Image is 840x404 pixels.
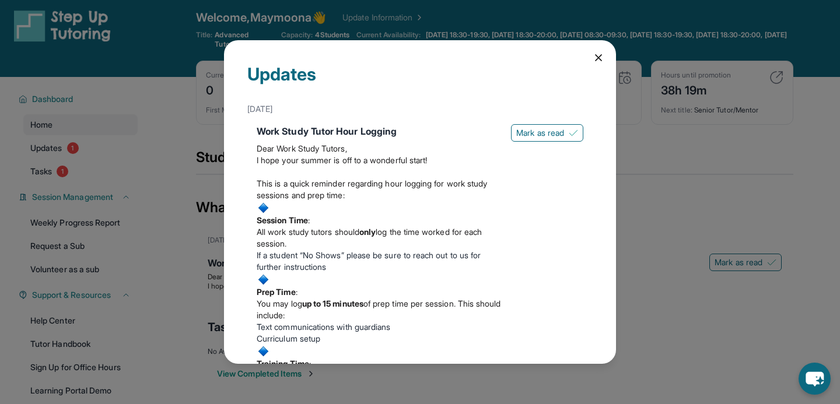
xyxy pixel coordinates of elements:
span: If a student “No Shows” please be sure to reach out to us for further instructions [257,250,481,272]
span: : [309,359,311,368]
span: Dear Work Study Tutors, [257,143,347,153]
div: [DATE] [247,99,593,120]
span: I hope your summer is off to a wonderful start! [257,155,427,165]
span: Text communications with guardians [257,322,390,332]
strong: Session Time [257,215,308,225]
span: : [296,287,297,297]
span: This is a quick reminder regarding hour logging for work study sessions and prep time: [257,178,487,200]
strong: Training Time [257,359,309,368]
img: :small_blue_diamond: [257,201,270,215]
strong: up to 15 minutes [302,298,363,308]
span: : [308,215,310,225]
div: Updates [247,64,593,99]
button: chat-button [799,363,831,395]
span: of prep time per session. This should include: [257,298,501,320]
button: Mark as read [511,124,583,142]
div: Work Study Tutor Hour Logging [257,124,502,138]
img: Mark as read [569,128,578,138]
strong: only [359,227,376,237]
span: Mark as read [516,127,564,139]
img: :small_blue_diamond: [257,345,270,358]
strong: Prep Time [257,287,296,297]
span: Curriculum setup [257,333,320,343]
span: All work study tutors should [257,227,359,237]
img: :small_blue_diamond: [257,273,270,286]
span: You may log [257,298,302,308]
